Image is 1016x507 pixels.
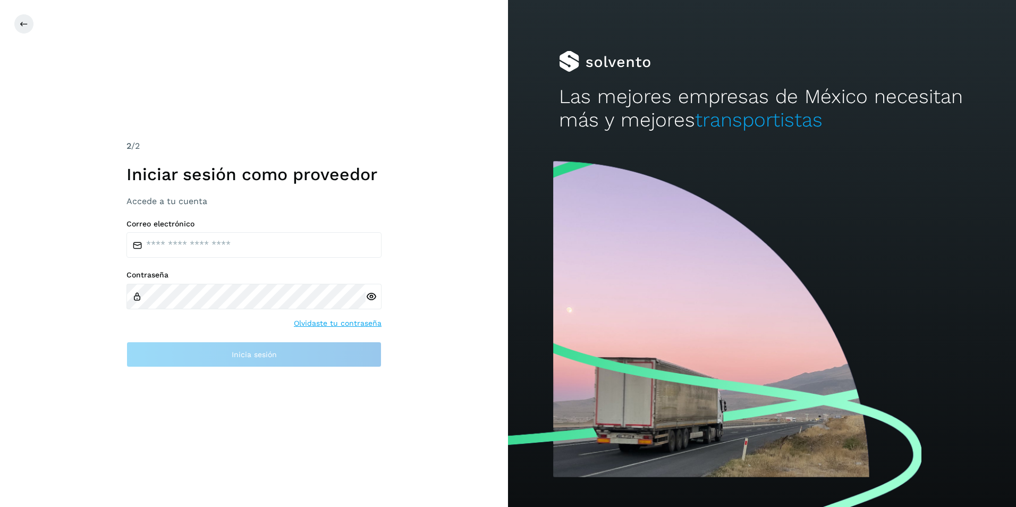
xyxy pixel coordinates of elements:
[126,164,382,184] h1: Iniciar sesión como proveedor
[559,85,966,132] h2: Las mejores empresas de México necesitan más y mejores
[126,342,382,367] button: Inicia sesión
[232,351,277,358] span: Inicia sesión
[126,219,382,229] label: Correo electrónico
[126,141,131,151] span: 2
[126,140,382,153] div: /2
[695,108,823,131] span: transportistas
[126,271,382,280] label: Contraseña
[294,318,382,329] a: Olvidaste tu contraseña
[126,196,382,206] h3: Accede a tu cuenta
